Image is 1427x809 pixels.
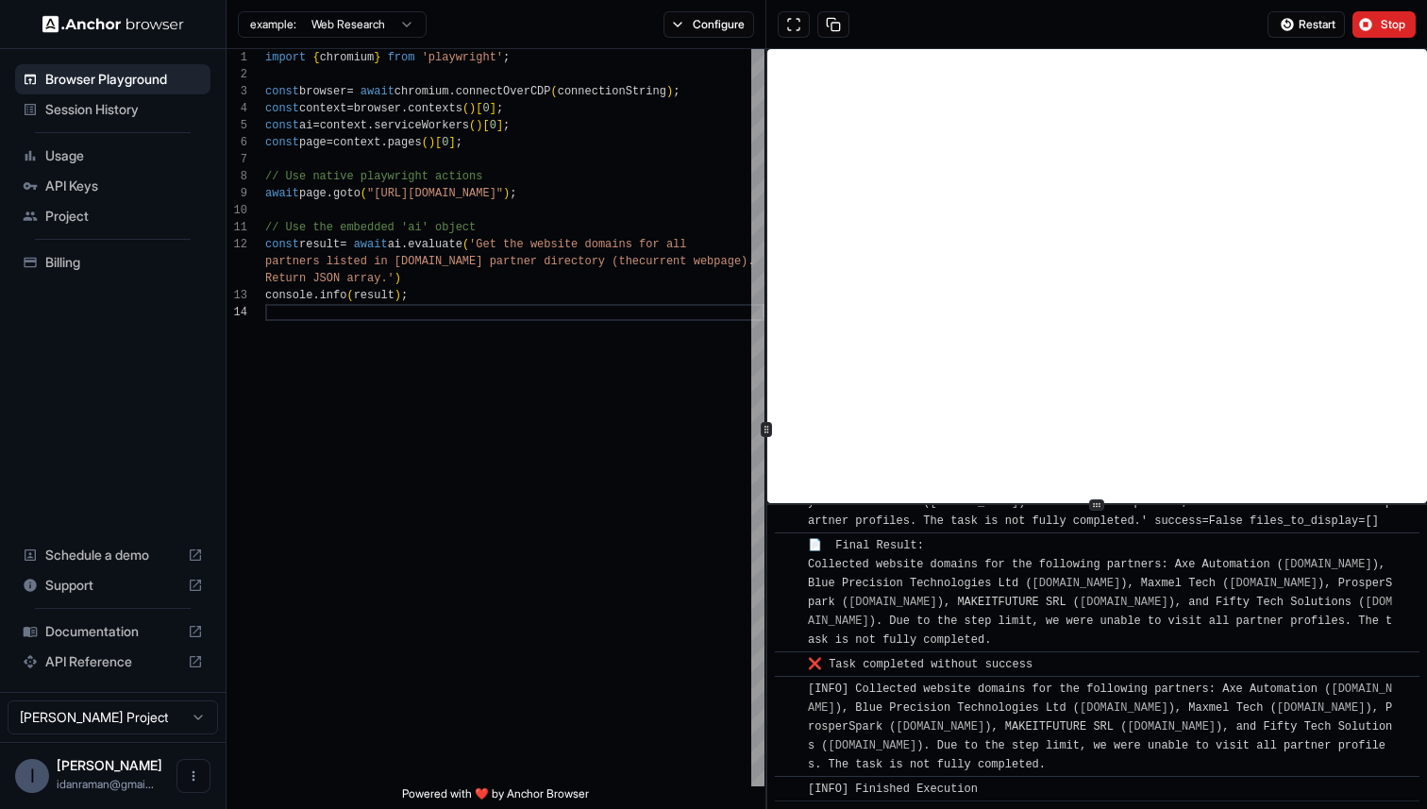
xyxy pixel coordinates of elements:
[227,236,247,253] div: 12
[367,187,503,200] span: "[URL][DOMAIN_NAME]"
[227,49,247,66] div: 1
[1352,11,1416,38] button: Stop
[1080,701,1168,715] a: [DOMAIN_NAME]
[388,136,422,149] span: pages
[227,66,247,83] div: 2
[1127,720,1216,733] a: [DOMAIN_NAME]
[299,187,327,200] span: page
[808,658,1032,671] span: ❌ Task completed without success
[15,247,210,278] div: Billing
[227,168,247,185] div: 8
[320,51,375,64] span: chromium
[176,759,210,793] button: Open menu
[227,117,247,134] div: 5
[395,289,401,302] span: )
[496,119,503,132] span: ]
[401,238,408,251] span: .
[227,304,247,321] div: 14
[663,11,755,38] button: Configure
[57,777,154,791] span: idanraman@gmail.com
[250,17,296,32] span: example:
[808,783,978,796] span: [INFO] Finished Execution
[45,253,203,272] span: Billing
[299,238,340,251] span: result
[320,119,367,132] span: context
[312,51,319,64] span: {
[395,272,401,285] span: )
[227,219,247,236] div: 11
[784,536,794,555] span: ​
[808,539,1392,647] span: 📄 Final Result: Collected website domains for the following partners: Axe Automation ( ), Blue Pr...
[346,85,353,98] span: =
[1299,17,1335,32] span: Restart
[462,238,469,251] span: (
[354,102,401,115] span: browser
[15,201,210,231] div: Project
[15,570,210,600] div: Support
[227,134,247,151] div: 6
[265,272,395,285] span: Return JSON array.'
[673,85,680,98] span: ;
[361,187,367,200] span: (
[227,100,247,117] div: 4
[45,546,180,565] span: Schedule a demo
[265,238,299,251] span: const
[299,102,346,115] span: context
[510,187,516,200] span: ;
[422,136,428,149] span: (
[1277,701,1366,715] a: [DOMAIN_NAME]
[462,102,469,115] span: (
[408,238,462,251] span: evaluate
[327,136,333,149] span: =
[265,170,482,183] span: // Use native playwright actions
[784,655,794,674] span: ​
[476,102,482,115] span: [
[808,683,1392,771] span: [INFO] Collected website domains for the following partners: Axe Automation ( ), Blue Precision T...
[503,119,510,132] span: ;
[456,85,551,98] span: connectOverCDP
[320,289,347,302] span: info
[42,15,184,33] img: Anchor Logo
[346,289,353,302] span: (
[374,51,380,64] span: }
[380,136,387,149] span: .
[469,119,476,132] span: (
[265,136,299,149] span: const
[367,119,374,132] span: .
[448,85,455,98] span: .
[374,119,469,132] span: serviceWorkers
[1229,577,1318,590] a: [DOMAIN_NAME]
[558,85,666,98] span: connectionString
[227,202,247,219] div: 10
[45,207,203,226] span: Project
[299,136,327,149] span: page
[15,141,210,171] div: Usage
[265,51,306,64] span: import
[503,51,510,64] span: ;
[490,102,496,115] span: ]
[401,102,408,115] span: .
[346,102,353,115] span: =
[57,757,162,773] span: Idan Raman
[265,102,299,115] span: const
[312,119,319,132] span: =
[15,647,210,677] div: API Reference
[340,238,346,251] span: =
[45,576,180,595] span: Support
[333,136,380,149] span: context
[15,540,210,570] div: Schedule a demo
[469,102,476,115] span: )
[312,289,319,302] span: .
[639,255,754,268] span: current webpage).
[435,136,442,149] span: [
[1381,17,1407,32] span: Stop
[503,187,510,200] span: )
[482,119,489,132] span: [
[422,51,503,64] span: 'playwright'
[402,786,589,809] span: Powered with ❤️ by Anchor Browser
[490,119,496,132] span: 0
[388,51,415,64] span: from
[817,11,849,38] button: Copy session ID
[265,85,299,98] span: const
[784,680,794,699] span: ​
